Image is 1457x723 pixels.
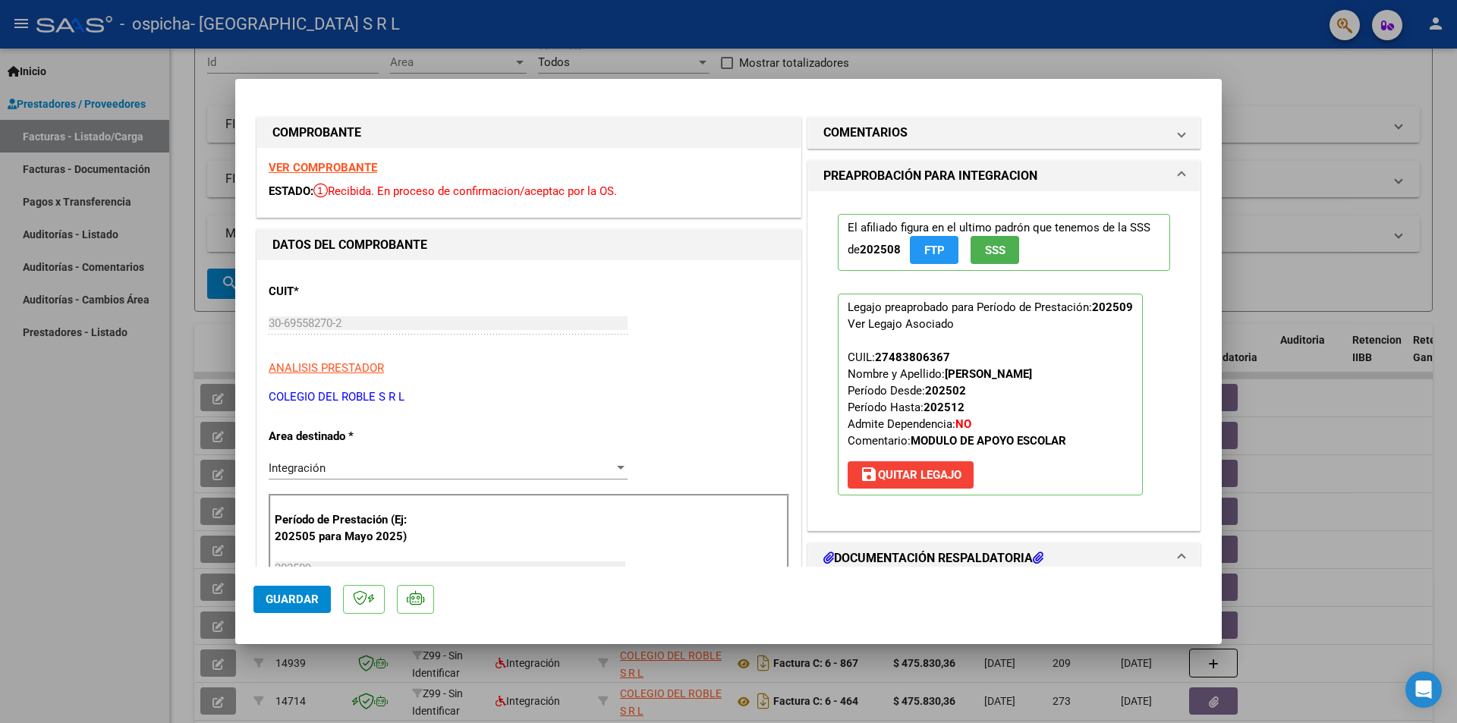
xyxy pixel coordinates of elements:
[808,161,1200,191] mat-expansion-panel-header: PREAPROBACIÓN PARA INTEGRACION
[823,549,1043,567] h1: DOCUMENTACIÓN RESPALDATORIA
[860,465,878,483] mat-icon: save
[808,191,1200,530] div: PREAPROBACIÓN PARA INTEGRACION
[823,167,1037,185] h1: PREAPROBACIÓN PARA INTEGRACION
[838,294,1143,495] p: Legajo preaprobado para Período de Prestación:
[313,184,617,198] span: Recibida. En proceso de confirmacion/aceptac por la OS.
[971,236,1019,264] button: SSS
[269,283,425,300] p: CUIT
[925,384,966,398] strong: 202502
[1405,671,1442,708] div: Open Intercom Messenger
[269,161,377,174] a: VER COMPROBANTE
[955,417,971,431] strong: NO
[1092,300,1133,314] strong: 202509
[272,125,361,140] strong: COMPROBANTE
[848,434,1066,448] span: Comentario:
[985,244,1005,257] span: SSS
[860,468,961,482] span: Quitar Legajo
[272,237,427,252] strong: DATOS DEL COMPROBANTE
[266,593,319,606] span: Guardar
[253,586,331,613] button: Guardar
[269,184,313,198] span: ESTADO:
[275,511,427,545] p: Período de Prestación (Ej: 202505 para Mayo 2025)
[269,388,789,406] p: COLEGIO DEL ROBLE S R L
[945,367,1032,381] strong: [PERSON_NAME]
[848,461,974,489] button: Quitar Legajo
[910,236,958,264] button: FTP
[808,543,1200,574] mat-expansion-panel-header: DOCUMENTACIÓN RESPALDATORIA
[911,434,1066,448] strong: MODULO DE APOYO ESCOLAR
[823,124,908,142] h1: COMENTARIOS
[838,214,1170,271] p: El afiliado figura en el ultimo padrón que tenemos de la SSS de
[875,349,950,366] div: 27483806367
[808,118,1200,148] mat-expansion-panel-header: COMENTARIOS
[860,243,901,256] strong: 202508
[924,244,945,257] span: FTP
[924,401,965,414] strong: 202512
[269,361,384,375] span: ANALISIS PRESTADOR
[848,316,954,332] div: Ver Legajo Asociado
[269,461,326,475] span: Integración
[848,350,1066,448] span: CUIL: Nombre y Apellido: Período Desde: Período Hasta: Admite Dependencia:
[269,428,425,445] p: Area destinado *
